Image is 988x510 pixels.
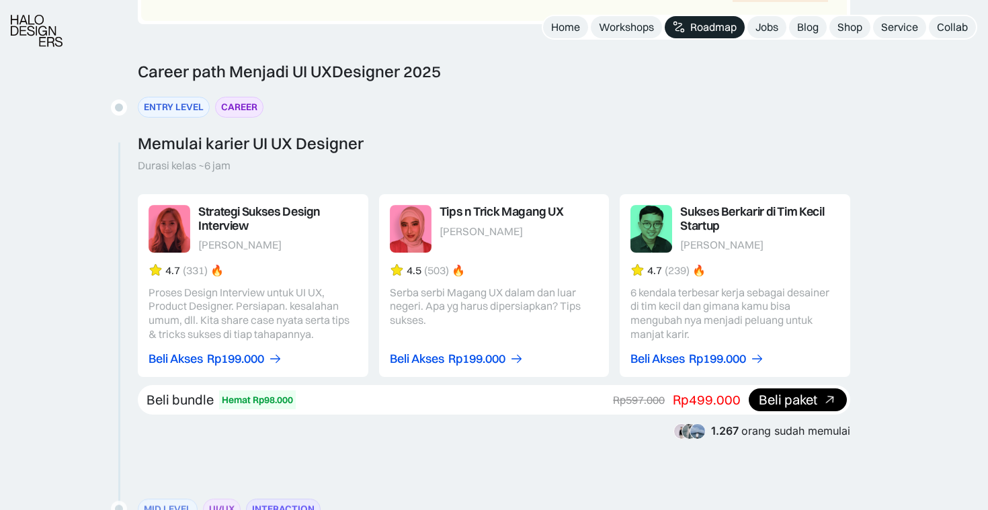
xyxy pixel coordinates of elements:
[881,20,918,34] div: Service
[630,352,764,366] a: Beli AksesRp199.000
[149,352,282,366] a: Beli AksesRp199.000
[147,391,214,409] div: Beli bundle
[390,352,444,366] div: Beli Akses
[937,20,968,34] div: Collab
[551,20,580,34] div: Home
[149,352,203,366] div: Beli Akses
[221,100,257,114] div: CAREER
[138,385,850,415] a: Beli bundleHemat Rp98.000Rp597.000Rp499.000Beli paket
[929,16,976,38] a: Collab
[837,20,862,34] div: Shop
[390,352,524,366] a: Beli AksesRp199.000
[665,16,745,38] a: Roadmap
[207,352,264,366] div: Rp199.000
[755,20,778,34] div: Jobs
[138,62,441,81] div: Career path Menjadi UI UX
[448,352,505,366] div: Rp199.000
[759,393,817,407] div: Beli paket
[630,352,685,366] div: Beli Akses
[591,16,662,38] a: Workshops
[789,16,827,38] a: Blog
[829,16,870,38] a: Shop
[690,20,737,34] div: Roadmap
[138,134,364,153] div: Memulai karier UI UX Designer
[543,16,588,38] a: Home
[613,393,665,407] div: Rp597.000
[797,20,819,34] div: Blog
[711,425,850,437] div: orang sudah memulai
[673,391,741,409] div: Rp499.000
[332,61,441,81] span: Designer 2025
[599,20,654,34] div: Workshops
[873,16,926,38] a: Service
[711,424,739,437] span: 1.267
[144,100,204,114] div: ENTRY LEVEL
[747,16,786,38] a: Jobs
[138,159,231,173] div: Durasi kelas ~6 jam
[222,393,293,407] div: Hemat Rp98.000
[689,352,746,366] div: Rp199.000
